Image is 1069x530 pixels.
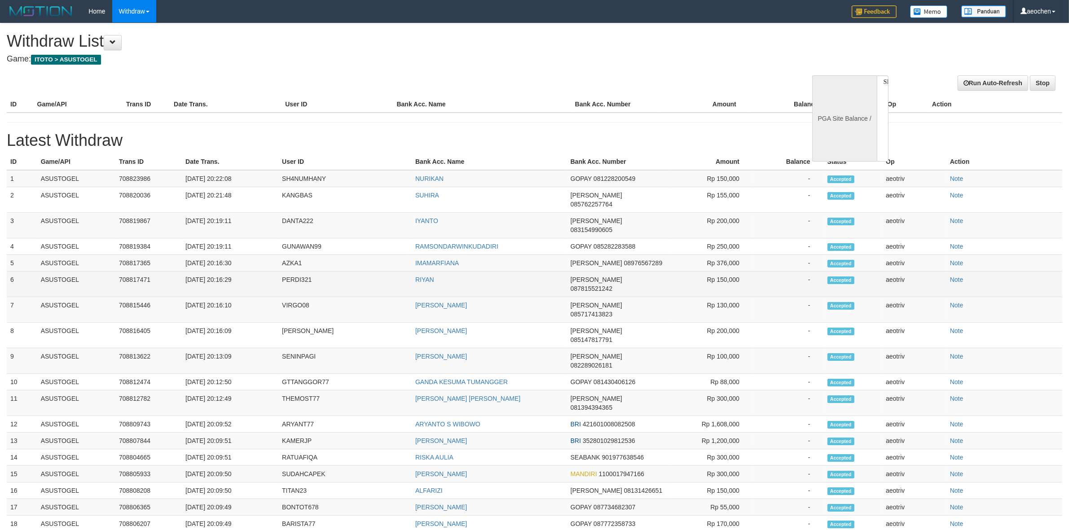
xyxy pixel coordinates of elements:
td: DANTA222 [278,213,412,238]
span: MANDIRI [571,470,597,477]
td: 708815446 [115,297,182,323]
td: - [753,272,824,297]
td: - [753,297,824,323]
td: TITAN23 [278,482,412,499]
a: RISKA AULIA [415,454,453,461]
td: [DATE] 20:22:08 [182,170,278,187]
td: 708809743 [115,416,182,433]
th: Game/API [34,96,123,113]
td: 12 [7,416,37,433]
span: SEABANK [571,454,600,461]
a: [PERSON_NAME] [PERSON_NAME] [415,395,520,402]
span: GOPAY [571,378,592,385]
td: Rp 88,000 [669,374,753,390]
a: RAMSONDARWINKUDADIRI [415,243,498,250]
span: [PERSON_NAME] [571,276,622,283]
span: BRI [571,437,581,444]
span: Accepted [827,471,854,478]
a: RIYAN [415,276,434,283]
th: Op [884,96,928,113]
td: aeotriv [882,323,946,348]
td: Rp 300,000 [669,449,753,466]
td: 708808208 [115,482,182,499]
td: 708819384 [115,238,182,255]
a: GANDA KESUMA TUMANGGER [415,378,508,385]
span: [PERSON_NAME] [571,353,622,360]
a: NURIKAN [415,175,444,182]
td: 708823986 [115,170,182,187]
td: 708805933 [115,466,182,482]
th: ID [7,96,34,113]
td: 11 [7,390,37,416]
td: 6 [7,272,37,297]
img: panduan.png [961,5,1006,18]
a: Note [950,378,963,385]
td: ASUSTOGEL [37,374,115,390]
td: ASUSTOGEL [37,213,115,238]
th: Balance [750,96,831,113]
span: 085717413823 [571,311,612,318]
td: RATUAFIQA [278,449,412,466]
span: 352801029812536 [583,437,635,444]
td: [DATE] 20:09:52 [182,416,278,433]
td: 10 [7,374,37,390]
a: [PERSON_NAME] [415,353,467,360]
th: Action [946,153,1062,170]
td: Rp 150,000 [669,272,753,297]
td: - [753,449,824,466]
td: GUNAWAN99 [278,238,412,255]
a: Note [950,420,963,428]
td: aeotriv [882,499,946,516]
td: 13 [7,433,37,449]
td: Rp 100,000 [669,348,753,374]
a: Note [950,243,963,250]
td: ASUSTOGEL [37,499,115,516]
td: - [753,374,824,390]
a: Stop [1030,75,1056,91]
a: Run Auto-Refresh [958,75,1028,91]
td: [DATE] 20:12:49 [182,390,278,416]
span: Accepted [827,260,854,267]
td: Rp 155,000 [669,187,753,213]
td: [DATE] 20:19:11 [182,213,278,238]
td: ASUSTOGEL [37,187,115,213]
span: GOPAY [571,175,592,182]
a: Note [950,327,963,334]
th: Date Trans. [182,153,278,170]
td: [DATE] 20:16:29 [182,272,278,297]
td: ASUSTOGEL [37,433,115,449]
td: Rp 150,000 [669,482,753,499]
td: ARYANT77 [278,416,412,433]
td: ASUSTOGEL [37,482,115,499]
td: 708817365 [115,255,182,272]
span: Accepted [827,521,854,528]
td: aeotriv [882,374,946,390]
td: 5 [7,255,37,272]
td: 9 [7,348,37,374]
img: MOTION_logo.png [7,4,75,18]
th: Bank Acc. Name [393,96,572,113]
span: 085147817791 [571,336,612,343]
td: - [753,433,824,449]
span: 087772358733 [594,520,635,527]
td: THEMOST77 [278,390,412,416]
td: - [753,390,824,416]
td: - [753,466,824,482]
td: [DATE] 20:09:51 [182,433,278,449]
th: Bank Acc. Number [567,153,669,170]
span: Accepted [827,395,854,403]
span: Accepted [827,379,854,386]
span: 421601008082508 [583,420,635,428]
td: 15 [7,466,37,482]
td: [DATE] 20:09:50 [182,482,278,499]
span: 082289026181 [571,362,612,369]
span: 1100017947166 [599,470,644,477]
span: BRI [571,420,581,428]
td: - [753,255,824,272]
td: ASUSTOGEL [37,348,115,374]
span: Accepted [827,175,854,183]
a: Note [950,217,963,224]
th: Bank Acc. Name [412,153,567,170]
td: aeotriv [882,213,946,238]
span: 08131426651 [624,487,663,494]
